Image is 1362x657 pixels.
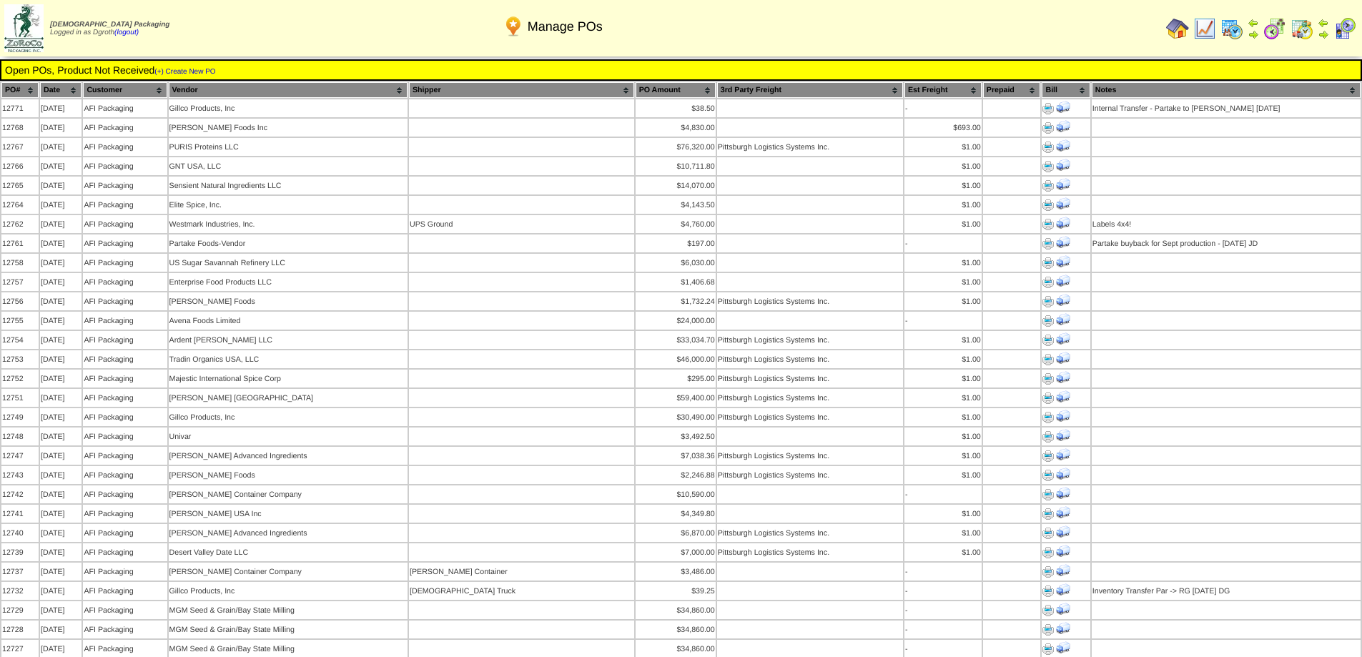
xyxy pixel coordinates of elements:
[169,428,408,445] td: Univar
[1056,583,1070,597] img: Print Receiving Document
[1056,428,1070,443] img: Print Receiving Document
[83,370,167,387] td: AFI Packaging
[1291,17,1313,40] img: calendarinout.gif
[904,312,982,330] td: -
[83,428,167,445] td: AFI Packaging
[1,138,39,156] td: 12767
[904,582,982,600] td: -
[636,490,715,499] div: $10,590.00
[636,220,715,229] div: $4,760.00
[83,563,167,581] td: AFI Packaging
[905,182,981,190] div: $1.00
[83,331,167,349] td: AFI Packaging
[1042,277,1054,288] img: Print
[1056,525,1070,539] img: Print Receiving Document
[1042,412,1054,423] img: Print
[40,524,82,542] td: [DATE]
[83,524,167,542] td: AFI Packaging
[1056,563,1070,578] img: Print Receiving Document
[40,177,82,194] td: [DATE]
[904,485,982,503] td: -
[636,104,715,113] div: $38.50
[1056,235,1070,250] img: Print Receiving Document
[905,201,981,209] div: $1.00
[83,621,167,638] td: AFI Packaging
[1333,17,1356,40] img: calendarcustomer.gif
[1166,17,1189,40] img: home.gif
[636,182,715,190] div: $14,070.00
[1042,586,1054,597] img: Print
[1056,177,1070,192] img: Print Receiving Document
[169,99,408,117] td: Gillco Products, Inc
[169,234,408,252] td: Partake Foods-Vendor
[1,177,39,194] td: 12765
[1042,180,1054,192] img: Print
[636,645,715,653] div: $34,860.00
[40,428,82,445] td: [DATE]
[83,601,167,619] td: AFI Packaging
[169,408,408,426] td: Gillco Products, Inc
[636,124,715,132] div: $4,830.00
[40,234,82,252] td: [DATE]
[636,587,715,596] div: $39.25
[636,201,715,209] div: $4,143.50
[83,350,167,368] td: AFI Packaging
[169,273,408,291] td: Enterprise Food Products LLC
[83,292,167,310] td: AFI Packaging
[1056,467,1070,481] img: Print Receiving Document
[1042,566,1054,578] img: Print
[1042,392,1054,404] img: Print
[1,524,39,542] td: 12740
[905,413,981,422] div: $1.00
[636,375,715,383] div: $295.00
[40,389,82,407] td: [DATE]
[1,196,39,214] td: 12764
[1056,216,1070,230] img: Print Receiving Document
[636,626,715,634] div: $34,860.00
[83,215,167,233] td: AFI Packaging
[905,375,981,383] div: $1.00
[1,312,39,330] td: 12755
[83,582,167,600] td: AFI Packaging
[1042,219,1054,230] img: Print
[905,297,981,306] div: $1.00
[717,408,903,426] td: Pittsburgh Logistics Systems Inc.
[169,466,408,484] td: [PERSON_NAME] Foods
[169,563,408,581] td: [PERSON_NAME] Container Company
[169,177,408,194] td: Sensient Natural Ingredients LLC
[1,157,39,175] td: 12766
[904,621,982,638] td: -
[905,259,981,267] div: $1.00
[905,548,981,557] div: $1.00
[1056,486,1070,500] img: Print Receiving Document
[1042,199,1054,211] img: Print
[83,138,167,156] td: AFI Packaging
[1,273,39,291] td: 12757
[904,234,982,252] td: -
[636,529,715,538] div: $6,870.00
[1042,161,1054,172] img: Print
[983,82,1041,98] th: Prepaid
[40,621,82,638] td: [DATE]
[1318,29,1329,40] img: arrowright.gif
[4,64,1358,76] td: Open POs, Product Not Received
[169,389,408,407] td: [PERSON_NAME] [GEOGRAPHIC_DATA]
[40,601,82,619] td: [DATE]
[717,82,903,98] th: 3rd Party Freight
[169,350,408,368] td: Tradin Organics USA, LLC
[905,143,981,152] div: $1.00
[83,389,167,407] td: AFI Packaging
[169,312,408,330] td: Avena Foods Limited
[409,215,634,233] td: UPS Ground
[1056,409,1070,423] img: Print Receiving Document
[1092,99,1361,117] td: Internal Transfer - Partake to [PERSON_NAME] [DATE]
[1,331,39,349] td: 12754
[1042,528,1054,539] img: Print
[1263,17,1286,40] img: calendarblend.gif
[40,312,82,330] td: [DATE]
[83,196,167,214] td: AFI Packaging
[905,433,981,441] div: $1.00
[1056,621,1070,636] img: Print Receiving Document
[1056,158,1070,172] img: Print Receiving Document
[1042,431,1054,443] img: Print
